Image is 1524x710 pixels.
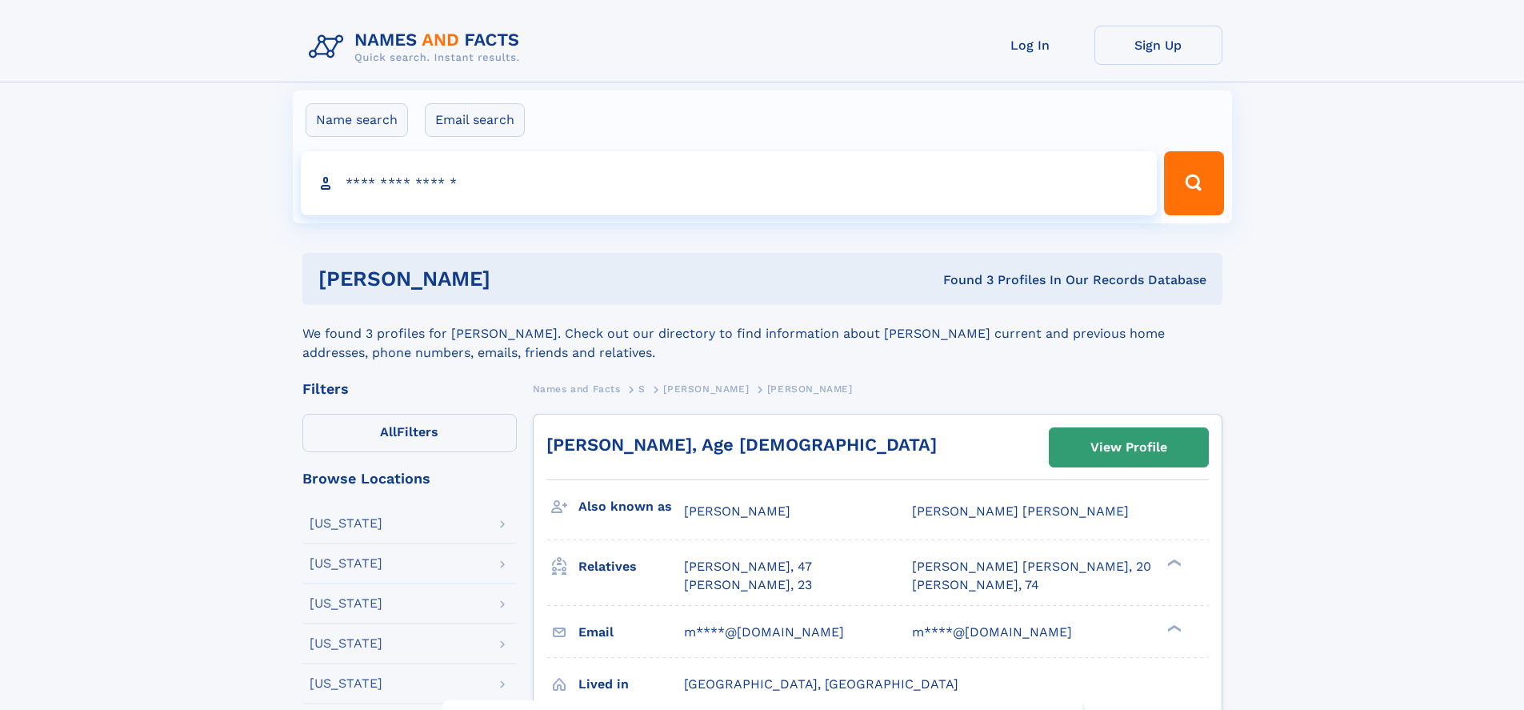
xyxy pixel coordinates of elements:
div: We found 3 profiles for [PERSON_NAME]. Check out our directory to find information about [PERSON_... [302,305,1222,363]
h1: [PERSON_NAME] [318,269,717,289]
span: [PERSON_NAME] [767,383,853,395]
div: ❯ [1163,623,1182,633]
label: Name search [306,103,408,137]
a: [PERSON_NAME], 23 [684,576,812,594]
input: search input [301,151,1158,215]
span: [PERSON_NAME] [PERSON_NAME] [912,503,1129,519]
div: [US_STATE] [310,557,382,570]
span: [PERSON_NAME] [663,383,749,395]
div: Found 3 Profiles In Our Records Database [717,271,1206,289]
span: [PERSON_NAME] [684,503,790,519]
a: Log In [966,26,1094,65]
div: Browse Locations [302,471,517,486]
div: [US_STATE] [310,677,382,690]
span: All [380,424,397,439]
span: S [638,383,646,395]
div: [US_STATE] [310,597,382,610]
a: [PERSON_NAME] [663,379,749,399]
div: [US_STATE] [310,637,382,650]
a: [PERSON_NAME], 47 [684,558,812,576]
img: Logo Names and Facts [302,26,533,69]
label: Email search [425,103,525,137]
h3: Email [578,619,684,646]
div: [US_STATE] [310,517,382,530]
a: S [638,379,646,399]
div: Filters [302,382,517,396]
span: [GEOGRAPHIC_DATA], [GEOGRAPHIC_DATA] [684,676,958,692]
label: Filters [302,414,517,452]
div: View Profile [1090,429,1167,466]
a: [PERSON_NAME] [PERSON_NAME], 20 [912,558,1151,576]
a: Names and Facts [533,379,621,399]
a: View Profile [1050,428,1208,467]
button: Search Button [1164,151,1223,215]
a: Sign Up [1094,26,1222,65]
h3: Relatives [578,553,684,580]
a: [PERSON_NAME], 74 [912,576,1039,594]
h3: Lived in [578,671,684,698]
div: ❯ [1163,558,1182,568]
a: [PERSON_NAME], Age [DEMOGRAPHIC_DATA] [546,435,937,455]
h3: Also known as [578,493,684,520]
